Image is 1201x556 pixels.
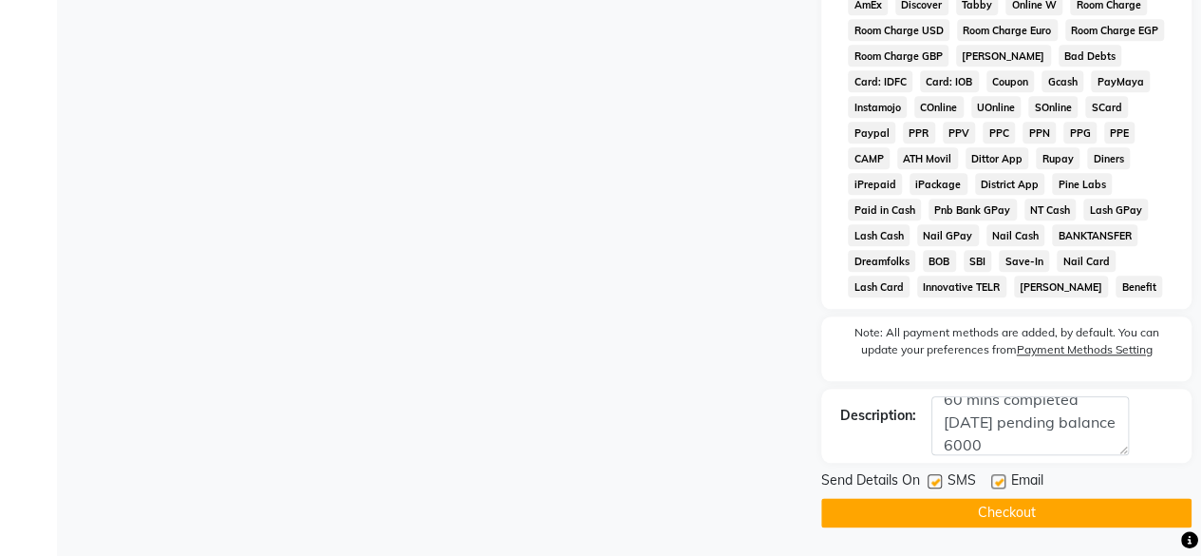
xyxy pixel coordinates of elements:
span: iPackage [910,173,967,195]
span: Dreamfolks [848,250,915,272]
span: Nail Cash [986,224,1045,246]
span: Gcash [1041,70,1083,92]
span: Room Charge USD [848,19,949,41]
span: Save-In [999,250,1049,272]
span: Paypal [848,122,895,144]
span: UOnline [971,96,1022,118]
span: Pine Labs [1052,173,1112,195]
span: Bad Debts [1059,45,1122,67]
span: Send Details On [821,470,920,494]
span: PPV [943,122,976,144]
span: District App [975,173,1045,195]
span: PPG [1063,122,1097,144]
span: Paid in Cash [848,199,921,220]
span: Coupon [986,70,1035,92]
span: CAMP [848,147,890,169]
span: SBI [964,250,992,272]
span: [PERSON_NAME] [956,45,1051,67]
span: Lash Card [848,276,910,297]
button: Checkout [821,498,1192,527]
span: PPN [1023,122,1056,144]
span: Room Charge EGP [1065,19,1165,41]
span: SOnline [1028,96,1078,118]
span: Lash Cash [848,224,910,246]
span: BOB [923,250,956,272]
span: Nail GPay [917,224,979,246]
span: [PERSON_NAME] [1014,276,1109,297]
span: BANKTANSFER [1052,224,1137,246]
span: ATH Movil [897,147,958,169]
span: Card: IOB [920,70,979,92]
span: Pnb Bank GPay [929,199,1017,220]
span: SMS [948,470,976,494]
span: Dittor App [966,147,1029,169]
span: Email [1011,470,1043,494]
span: SCard [1085,96,1128,118]
span: Card: IDFC [848,70,912,92]
span: PPE [1104,122,1135,144]
span: iPrepaid [848,173,902,195]
span: Instamojo [848,96,907,118]
span: Innovative TELR [917,276,1006,297]
span: NT Cash [1024,199,1077,220]
span: COnline [914,96,964,118]
span: PPR [903,122,935,144]
span: Rupay [1036,147,1079,169]
span: Room Charge GBP [848,45,948,67]
span: Lash GPay [1083,199,1148,220]
label: Note: All payment methods are added, by default. You can update your preferences from [840,324,1173,366]
span: Room Charge Euro [957,19,1058,41]
span: PayMaya [1091,70,1150,92]
label: Payment Methods Setting [1017,341,1153,358]
span: Benefit [1116,276,1162,297]
span: Nail Card [1057,250,1116,272]
div: Description: [840,406,916,426]
span: PPC [983,122,1015,144]
span: Diners [1087,147,1130,169]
